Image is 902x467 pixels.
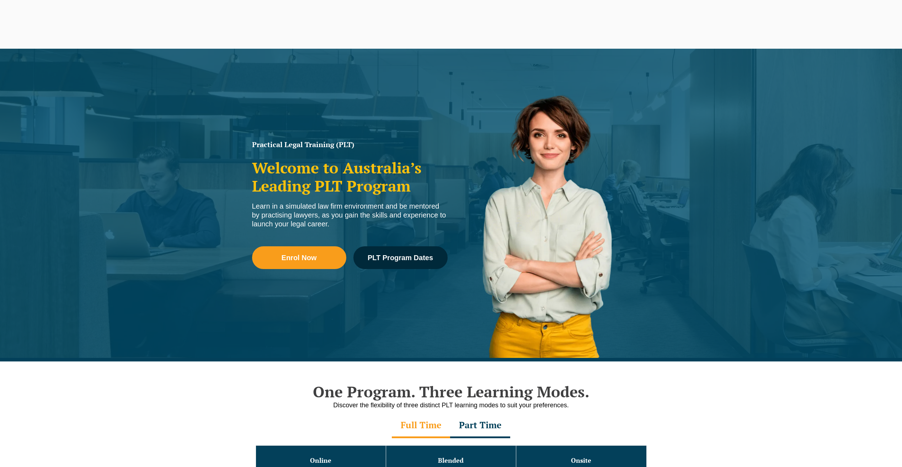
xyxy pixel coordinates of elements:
a: PLT Program Dates [353,246,448,269]
a: Enrol Now [252,246,346,269]
p: Discover the flexibility of three distinct PLT learning modes to suit your preferences. [249,401,654,410]
div: Full Time [392,413,450,438]
h2: Welcome to Australia’s Leading PLT Program [252,159,448,195]
span: PLT Program Dates [368,254,433,261]
h3: Online [257,457,385,464]
h3: Blended [387,457,515,464]
h3: Onsite [517,457,645,464]
h2: One Program. Three Learning Modes. [249,383,654,401]
h1: Practical Legal Training (PLT) [252,141,448,148]
span: Enrol Now [282,254,317,261]
div: Learn in a simulated law firm environment and be mentored by practising lawyers, as you gain the ... [252,202,448,229]
div: Part Time [450,413,510,438]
